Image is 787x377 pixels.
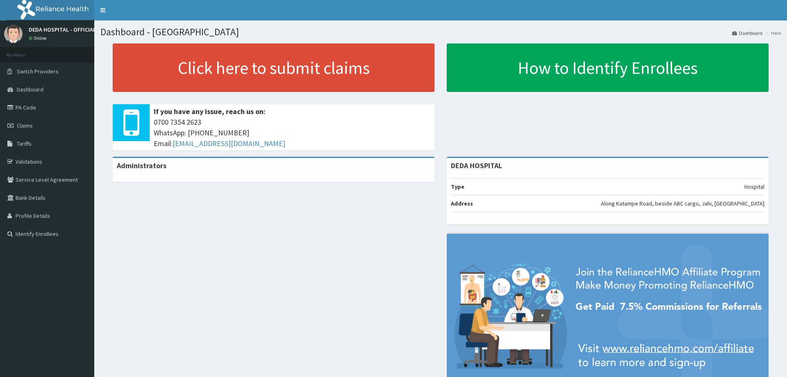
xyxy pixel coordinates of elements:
[100,27,781,37] h1: Dashboard - [GEOGRAPHIC_DATA]
[17,68,59,75] span: Switch Providers
[29,27,96,32] p: DEDA HOSPITAL - OFFICIAL
[4,25,23,43] img: User Image
[117,161,166,170] b: Administrators
[451,161,502,170] strong: DEDA HOSPITAL
[154,117,430,149] span: 0700 7354 2623 WhatsApp: [PHONE_NUMBER] Email:
[451,200,473,207] b: Address
[173,139,285,148] a: [EMAIL_ADDRESS][DOMAIN_NAME]
[763,30,781,37] li: Here
[17,122,33,129] span: Claims
[601,199,764,208] p: Along Katampe Road, beside ABC cargo, Jahi, [GEOGRAPHIC_DATA]
[113,43,434,92] a: Click here to submit claims
[17,86,43,93] span: Dashboard
[29,35,48,41] a: Online
[451,183,464,190] b: Type
[17,140,32,147] span: Tariffs
[154,107,266,116] b: If you have any issue, reach us on:
[744,183,764,191] p: Hospital
[447,43,769,92] a: How to Identify Enrollees
[732,30,762,37] a: Dashboard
